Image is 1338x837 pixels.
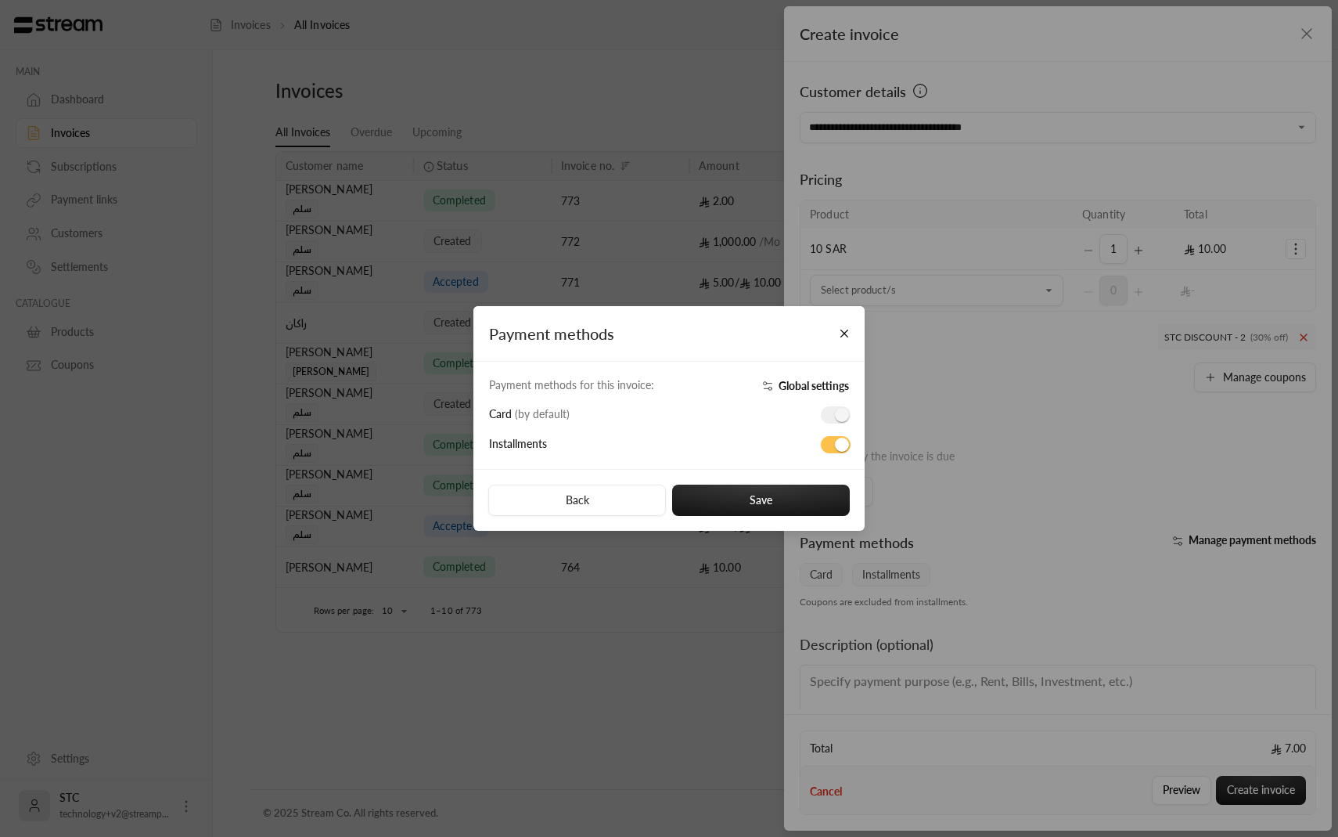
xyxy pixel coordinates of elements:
button: Save [672,485,850,516]
span: Payment methods [489,324,614,343]
span: Global settings [779,379,849,392]
span: Installments [489,437,547,450]
button: Close [831,320,858,348]
div: Payment methods for this invoice: [489,377,724,393]
span: ( by default ) [515,407,570,420]
button: Back [488,485,666,516]
span: Card [489,407,570,420]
